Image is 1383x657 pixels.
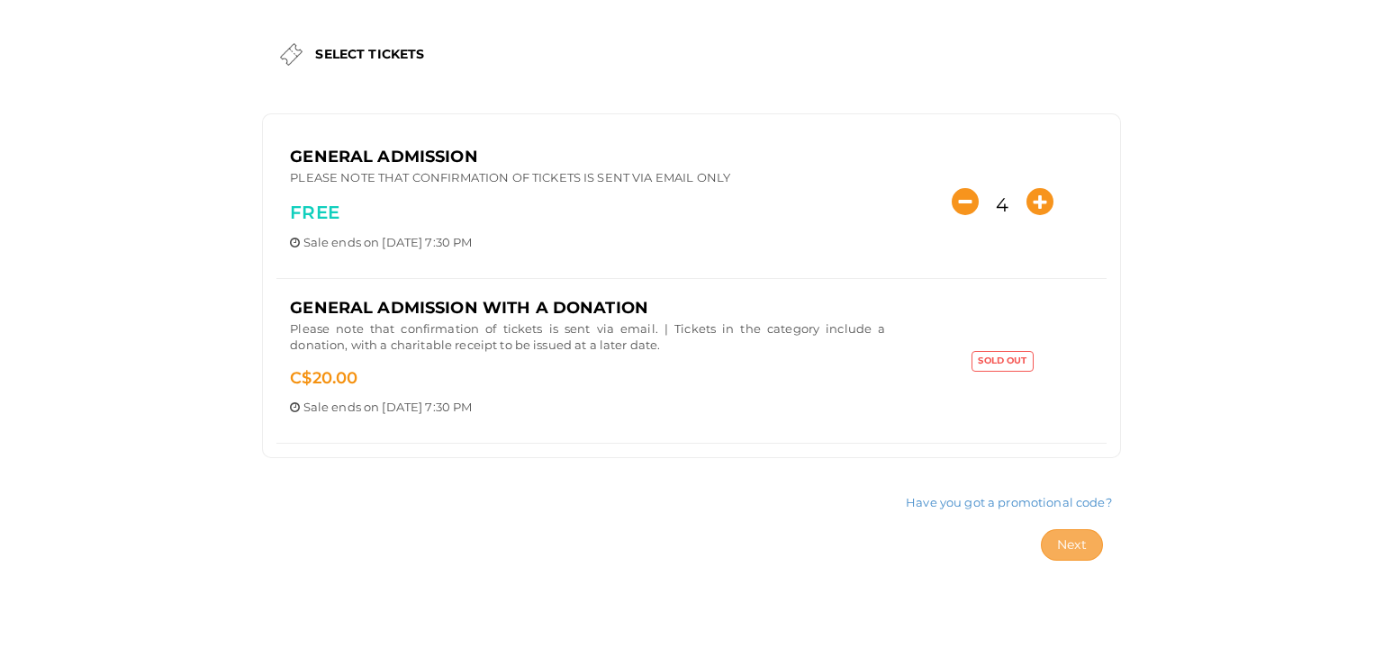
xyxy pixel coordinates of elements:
[303,235,330,249] span: Sale
[906,495,1111,509] a: Have you got a promotional code?
[290,320,885,358] p: Please note that confirmation of tickets is sent via email. | Tickets in the category include a d...
[303,400,330,414] span: Sale
[315,45,424,63] label: SELECT TICKETS
[290,234,885,251] p: ends on [DATE] 7:30 PM
[972,351,1033,371] label: Sold Out
[290,298,648,318] span: General Admission with a Donation
[290,169,885,191] p: PLEASE NOTE THAT CONFIRMATION OF TICKETS IS SENT VIA EMAIL ONLY
[290,147,477,166] span: General Admission
[290,200,885,226] p: FREE
[1057,536,1087,553] span: Next
[290,368,357,388] span: 20.00
[1041,529,1103,561] button: Next
[290,368,312,388] span: C$
[290,399,885,416] p: ends on [DATE] 7:30 PM
[280,43,303,66] img: ticket.png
